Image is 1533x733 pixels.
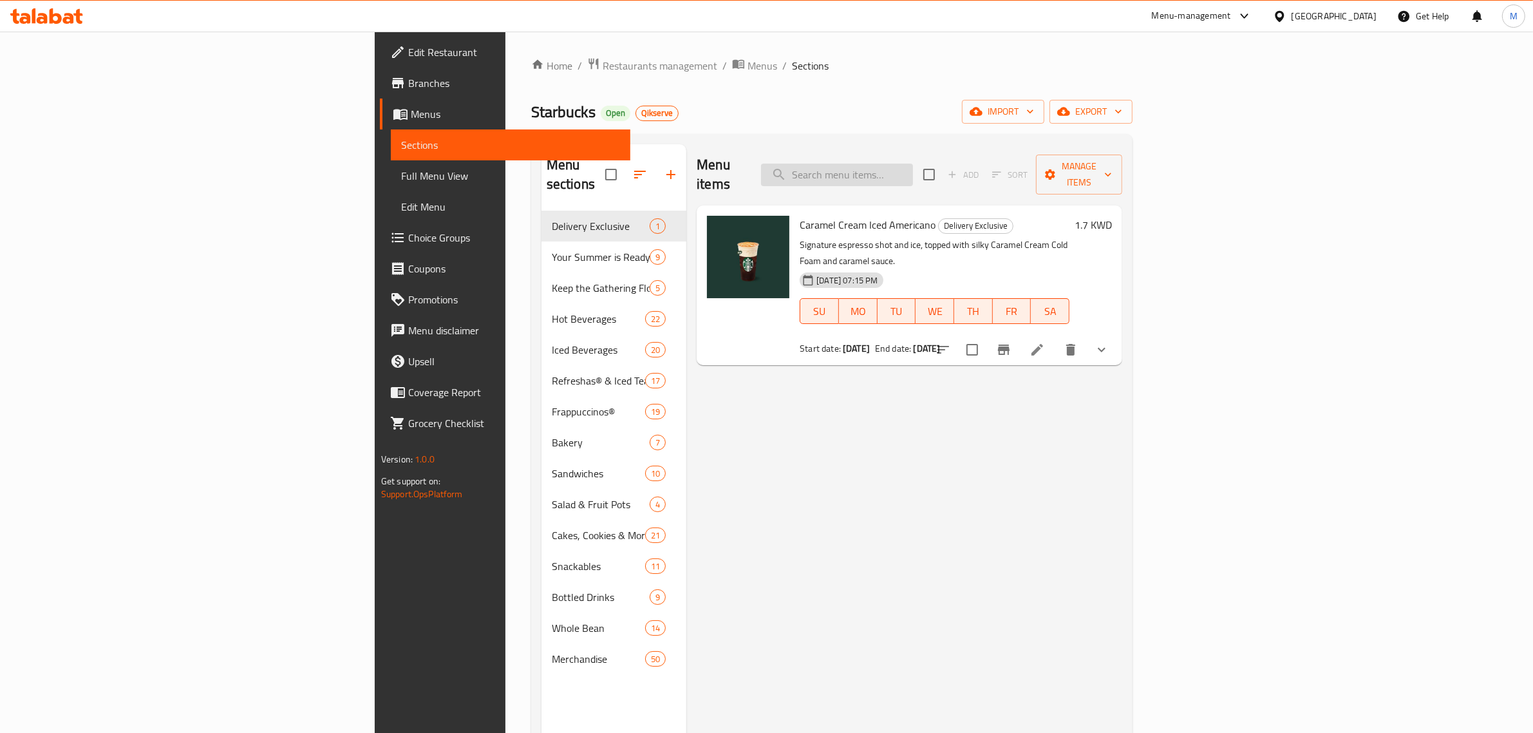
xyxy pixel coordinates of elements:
a: Menus [380,99,631,129]
img: Caramel Cream Iced Americano [707,216,789,298]
span: Caramel Cream Iced Americano [800,215,936,234]
button: TU [878,298,916,324]
span: Restaurants management [603,58,717,73]
div: Salad & Fruit Pots4 [541,489,687,520]
span: 4 [650,499,665,511]
a: Menus [732,57,777,74]
span: Version: [381,451,413,468]
span: TH [959,302,988,321]
span: Get support on: [381,473,440,490]
button: import [962,100,1044,124]
span: Menu disclaimer [408,323,621,338]
div: Frappuccinos®19 [541,396,687,427]
b: [DATE] [914,340,941,357]
div: [GEOGRAPHIC_DATA] [1292,9,1377,23]
h6: 1.7 KWD [1075,216,1112,234]
span: Select to update [959,336,986,363]
div: Iced Beverages [552,342,645,357]
span: 14 [646,622,665,634]
button: SU [800,298,839,324]
button: Branch-specific-item [988,334,1019,365]
span: Edit Restaurant [408,44,621,60]
div: Delivery Exclusive [938,218,1013,234]
b: [DATE] [843,340,870,357]
div: Merchandise [552,651,645,667]
span: Edit Menu [401,199,621,214]
button: SA [1031,298,1069,324]
div: Iced Beverages20 [541,334,687,365]
span: Delivery Exclusive [552,218,650,234]
span: 7 [650,437,665,449]
div: Refreshas® & Iced Teas17 [541,365,687,396]
span: End date: [875,340,911,357]
div: Salad & Fruit Pots [552,497,650,512]
span: Grocery Checklist [408,415,621,431]
button: TH [954,298,993,324]
span: 9 [650,251,665,263]
span: Your Summer is Ready [552,249,650,265]
span: Select all sections [597,161,625,188]
button: export [1049,100,1133,124]
span: Delivery Exclusive [939,218,1013,233]
a: Coupons [380,253,631,284]
span: 1.0.0 [415,451,435,468]
span: 20 [646,344,665,356]
div: items [645,558,666,574]
a: Restaurants management [587,57,717,74]
nav: breadcrumb [531,57,1133,74]
a: Sections [391,129,631,160]
div: Keep the Gathering Flowing5 [541,272,687,303]
div: items [645,404,666,419]
span: 10 [646,468,665,480]
p: Signature espresso shot and ice, topped with silky Caramel Cream Cold Foam and caramel sauce. [800,237,1069,269]
svg: Show Choices [1094,342,1109,357]
span: Sections [792,58,829,73]
div: items [650,280,666,296]
div: Bakery7 [541,427,687,458]
div: Bakery [552,435,650,450]
span: 9 [650,591,665,604]
div: Snackables11 [541,551,687,582]
div: Whole Bean [552,620,645,636]
span: Coverage Report [408,385,621,400]
span: FR [998,302,1026,321]
div: Whole Bean14 [541,613,687,643]
a: Upsell [380,346,631,377]
span: export [1060,104,1122,120]
span: WE [921,302,949,321]
div: Cakes, Cookies & More21 [541,520,687,551]
div: Your Summer is Ready9 [541,242,687,272]
div: items [645,528,666,543]
span: Sections [401,137,621,153]
span: Keep the Gathering Flowing [552,280,650,296]
div: items [650,249,666,265]
span: Refreshas® & Iced Teas [552,373,645,388]
div: items [645,651,666,667]
button: Manage items [1036,155,1122,195]
a: Promotions [380,284,631,315]
span: 22 [646,313,665,325]
span: Promotions [408,292,621,307]
div: items [645,311,666,327]
span: Hot Beverages [552,311,645,327]
div: Cakes, Cookies & More [552,528,645,543]
span: Coupons [408,261,621,276]
span: M [1510,9,1518,23]
a: Coverage Report [380,377,631,408]
span: Upsell [408,354,621,369]
span: Branches [408,75,621,91]
a: Edit Menu [391,191,631,222]
span: Menus [748,58,777,73]
div: items [645,373,666,388]
div: items [650,589,666,605]
span: Qikserve [636,108,678,119]
div: items [650,497,666,512]
div: Frappuccinos® [552,404,645,419]
span: 17 [646,375,665,387]
span: Select section [916,161,943,188]
span: 19 [646,406,665,418]
nav: Menu sections [541,205,687,680]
